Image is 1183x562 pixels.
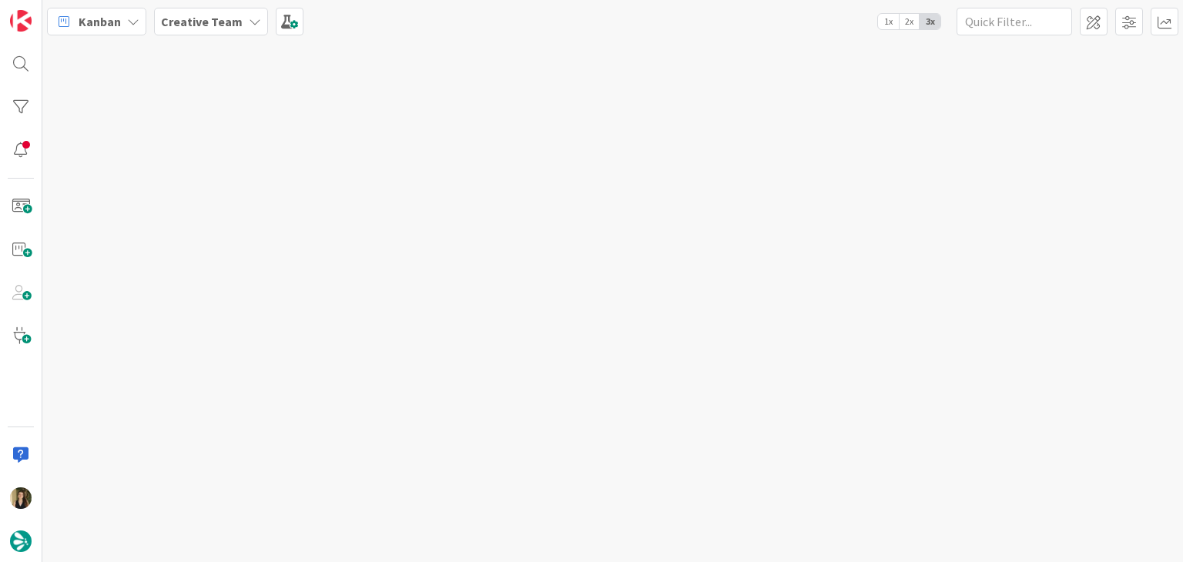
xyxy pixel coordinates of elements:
span: Kanban [79,12,121,31]
input: Quick Filter... [957,8,1072,35]
img: Visit kanbanzone.com [10,10,32,32]
span: 3x [920,14,940,29]
img: SP [10,487,32,509]
img: avatar [10,530,32,552]
b: Creative Team [161,14,243,29]
span: 2x [899,14,920,29]
span: 1x [878,14,899,29]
